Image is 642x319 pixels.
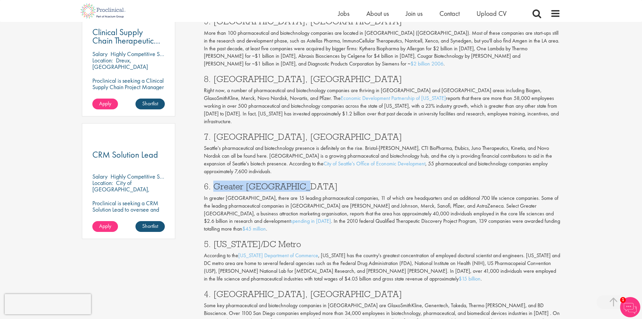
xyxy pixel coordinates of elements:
[99,100,111,107] span: Apply
[204,144,560,175] p: Seattle's pharmaceutical and biotechnology presence is definitely on the rise. Bristol-[PERSON_NA...
[92,56,113,64] span: Location:
[135,221,165,232] a: Shortlist
[204,240,560,248] h3: 5. [US_STATE]/DC Metro
[92,179,113,187] span: Location:
[111,172,172,180] p: Highly Competitive Salary
[92,26,160,63] span: Clinical Supply Chain Therapeutic Area Project Manager
[204,29,560,68] p: More than 100 pharmaceutical and biotechnology companies are located in [GEOGRAPHIC_DATA] ([GEOGR...
[204,17,560,26] h3: 9. [GEOGRAPHIC_DATA], [GEOGRAPHIC_DATA]
[410,60,444,67] a: $2 billion 2006
[204,252,560,283] p: According to the , [US_STATE] has the country's greatest concentration of employed doctoral scien...
[92,50,108,58] span: Salary
[99,222,111,230] span: Apply
[135,99,165,109] a: Shortlist
[204,87,560,125] p: Right now, a number of pharmaceutical and biotechnology companies are thriving in [GEOGRAPHIC_DAT...
[204,290,560,298] h3: 4. [GEOGRAPHIC_DATA], [GEOGRAPHIC_DATA]
[92,179,150,200] p: City of [GEOGRAPHIC_DATA], [GEOGRAPHIC_DATA]
[620,297,640,317] img: Chatbot
[92,172,108,180] span: Salary
[439,9,460,18] a: Contact
[341,95,446,102] a: Economic Development Partnership of [US_STATE]
[92,221,118,232] a: Apply
[204,182,560,191] h3: 6. Greater [GEOGRAPHIC_DATA]
[92,200,165,225] p: Proclinical is seeking a CRM Solution Lead to oversee and enhance the Salesforce platform for EME...
[620,297,626,303] span: 1
[242,225,266,232] a: $45 million
[204,75,560,83] h3: 8. [GEOGRAPHIC_DATA], [GEOGRAPHIC_DATA]
[291,217,331,224] a: spending in [DATE]
[111,50,172,58] p: Highly Competitive Salary
[238,252,318,259] a: [US_STATE] Department of Commerce
[204,194,560,233] p: In greater [GEOGRAPHIC_DATA], there are 15 leading pharmaceutical companies, 11 of which are head...
[477,9,507,18] a: Upload CV
[5,294,91,314] iframe: reCAPTCHA
[459,275,481,282] a: $15 billion
[92,56,148,71] p: Dreux, [GEOGRAPHIC_DATA]
[92,149,158,160] span: CRM Solution Lead
[92,28,165,45] a: Clinical Supply Chain Therapeutic Area Project Manager
[406,9,423,18] a: Join us
[204,132,560,141] h3: 7. [GEOGRAPHIC_DATA], [GEOGRAPHIC_DATA]
[324,160,425,167] a: City of Seattle's Office of Economic Development
[366,9,389,18] a: About us
[92,77,165,122] p: Proclinical is seeking a Clinical Supply Chain Project Manager to join a dynamic team dedicated t...
[92,151,165,159] a: CRM Solution Lead
[338,9,349,18] a: Jobs
[92,99,118,109] a: Apply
